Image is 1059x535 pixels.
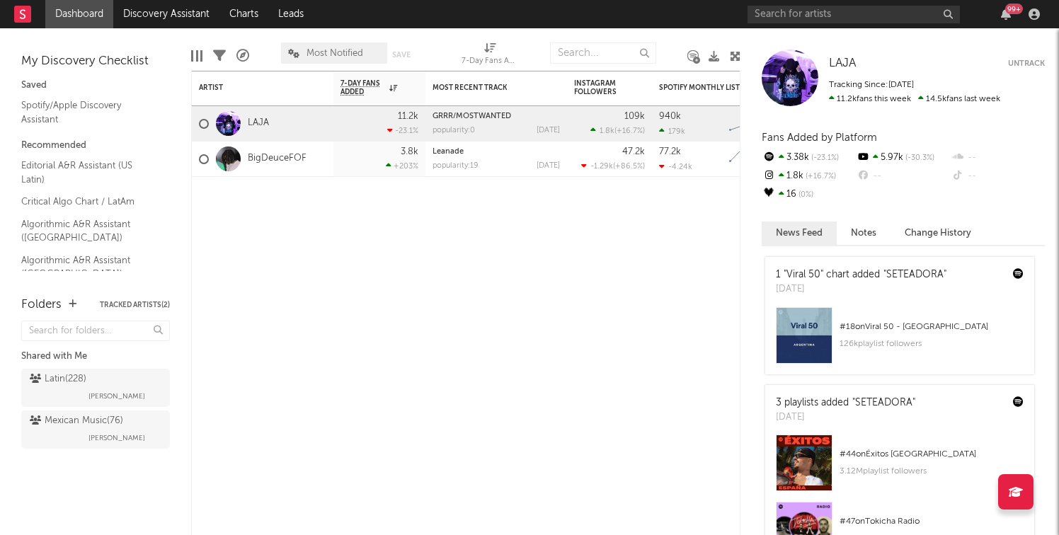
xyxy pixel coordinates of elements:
span: [PERSON_NAME] [88,430,145,447]
div: # 44 on Éxitos [GEOGRAPHIC_DATA] [840,446,1024,463]
button: Change History [891,222,985,245]
svg: Chart title [723,142,786,177]
span: +16.7 % [803,173,836,180]
a: #44onÉxitos [GEOGRAPHIC_DATA]3.12Mplaylist followers [765,435,1034,502]
div: -4.24k [659,162,692,171]
div: 109k [624,112,645,121]
div: Folders [21,297,62,313]
input: Search for artists [748,6,960,23]
div: +203 % [386,161,418,171]
a: Algorithmic A&R Assistant ([GEOGRAPHIC_DATA]) [21,217,156,246]
div: 1 "Viral 50" chart added [776,267,946,282]
div: 11.2k [398,112,418,121]
a: LAJA [248,117,269,130]
a: #18onViral 50 - [GEOGRAPHIC_DATA]126kplaylist followers [765,307,1034,374]
span: Most Notified [307,49,363,58]
a: Latin(228)[PERSON_NAME] [21,369,170,407]
div: -- [951,167,1045,185]
div: 3.8k [401,147,418,156]
svg: Chart title [723,106,786,142]
div: 99 + [1005,4,1023,14]
div: 7-Day Fans Added (7-Day Fans Added) [462,53,518,70]
div: Leanade [433,148,560,156]
div: 7-Day Fans Added (7-Day Fans Added) [462,35,518,76]
span: 14.5k fans last week [829,95,1000,103]
a: Editorial A&R Assistant (US Latin) [21,158,156,187]
a: Spotify/Apple Discovery Assistant [21,98,156,127]
a: LAJA [829,57,856,71]
div: 179k [659,127,685,136]
span: 1.8k [600,127,614,135]
a: GRRR/MOSTWANTED [433,113,511,120]
div: [DATE] [537,162,560,170]
span: -1.29k [590,163,613,171]
div: Recommended [21,137,170,154]
div: Most Recent Track [433,84,539,92]
input: Search... [550,42,656,64]
div: Saved [21,77,170,94]
div: -23.1 % [387,126,418,135]
div: Spotify Monthly Listeners [659,84,765,92]
a: "SETEADORA" [883,270,946,280]
div: 16 [762,185,856,204]
div: 5.97k [856,149,950,167]
div: ( ) [581,161,645,171]
div: Filters [213,35,226,76]
a: Leanade [433,148,464,156]
a: Algorithmic A&R Assistant ([GEOGRAPHIC_DATA]) [21,253,156,282]
div: -- [951,149,1045,167]
span: 11.2k fans this week [829,95,911,103]
div: popularity: 19 [433,162,479,170]
input: Search for folders... [21,321,170,341]
div: Artist [199,84,305,92]
button: Tracked Artists(2) [100,301,170,309]
div: Mexican Music ( 76 ) [30,413,123,430]
button: Untrack [1008,57,1045,71]
a: Mexican Music(76)[PERSON_NAME] [21,410,170,449]
div: Instagram Followers [574,79,624,96]
div: 77.2k [659,147,681,156]
span: LAJA [829,57,856,69]
div: -- [856,167,950,185]
button: News Feed [762,222,837,245]
div: popularity: 0 [433,127,475,134]
span: +16.7 % [617,127,643,135]
div: # 18 on Viral 50 - [GEOGRAPHIC_DATA] [840,318,1024,335]
div: [DATE] [537,127,560,134]
button: Save [392,51,411,59]
div: Latin ( 228 ) [30,371,86,388]
div: [DATE] [776,282,946,297]
div: 1.8k [762,167,856,185]
div: 3.38k [762,149,856,167]
a: BigDeuceFOF [248,153,307,165]
span: -30.3 % [903,154,934,162]
span: 0 % [796,191,813,199]
a: Critical Algo Chart / LatAm [21,194,156,209]
div: A&R Pipeline [236,35,249,76]
div: 3 playlists added [776,396,915,410]
span: +86.5 % [615,163,643,171]
div: 47.2k [622,147,645,156]
a: "SETEADORA" [852,398,915,408]
div: 3.12M playlist followers [840,463,1024,480]
button: 99+ [1001,8,1011,20]
span: Fans Added by Platform [762,132,877,143]
div: [DATE] [776,410,915,425]
div: # 47 on Tokicha Radio [840,513,1024,530]
span: 7-Day Fans Added [340,79,386,96]
div: ( ) [590,126,645,135]
div: My Discovery Checklist [21,53,170,70]
span: [PERSON_NAME] [88,388,145,405]
div: Shared with Me [21,348,170,365]
div: GRRR/MOSTWANTED [433,113,560,120]
div: 126k playlist followers [840,335,1024,352]
div: Edit Columns [191,35,202,76]
div: 940k [659,112,681,121]
span: Tracking Since: [DATE] [829,81,914,89]
button: Notes [837,222,891,245]
span: -23.1 % [809,154,839,162]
